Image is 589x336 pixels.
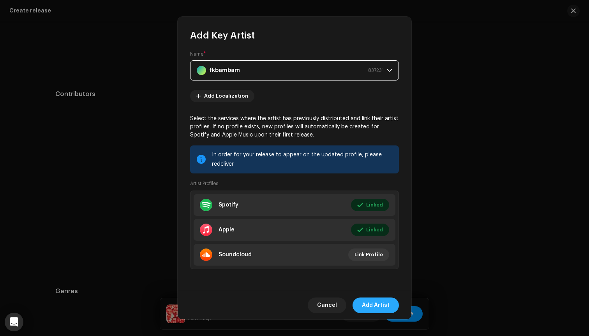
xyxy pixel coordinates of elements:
[351,224,389,236] button: Linked
[348,248,389,261] button: Link Profile
[190,90,254,102] button: Add Localization
[362,297,390,313] span: Add Artist
[368,61,384,80] span: 837231
[353,297,399,313] button: Add Artist
[366,222,383,238] span: Linked
[317,297,337,313] span: Cancel
[212,150,393,169] div: In order for your release to appear on the updated profile, please redeliver
[219,227,235,233] div: Apple
[219,252,252,258] div: Soundcloud
[197,61,387,80] span: fkbambam
[190,115,399,139] p: Select the services where the artist has previously distributed and link their artist profiles. I...
[190,180,218,187] small: Artist Profiles
[308,297,346,313] button: Cancel
[219,202,238,208] div: Spotify
[351,199,389,211] button: Linked
[190,29,255,42] span: Add Key Artist
[190,51,206,57] label: Name
[366,197,383,213] span: Linked
[354,247,383,262] span: Link Profile
[5,313,23,331] div: Open Intercom Messenger
[209,61,240,80] strong: fkbambam
[204,88,248,104] span: Add Localization
[387,61,392,80] div: dropdown trigger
